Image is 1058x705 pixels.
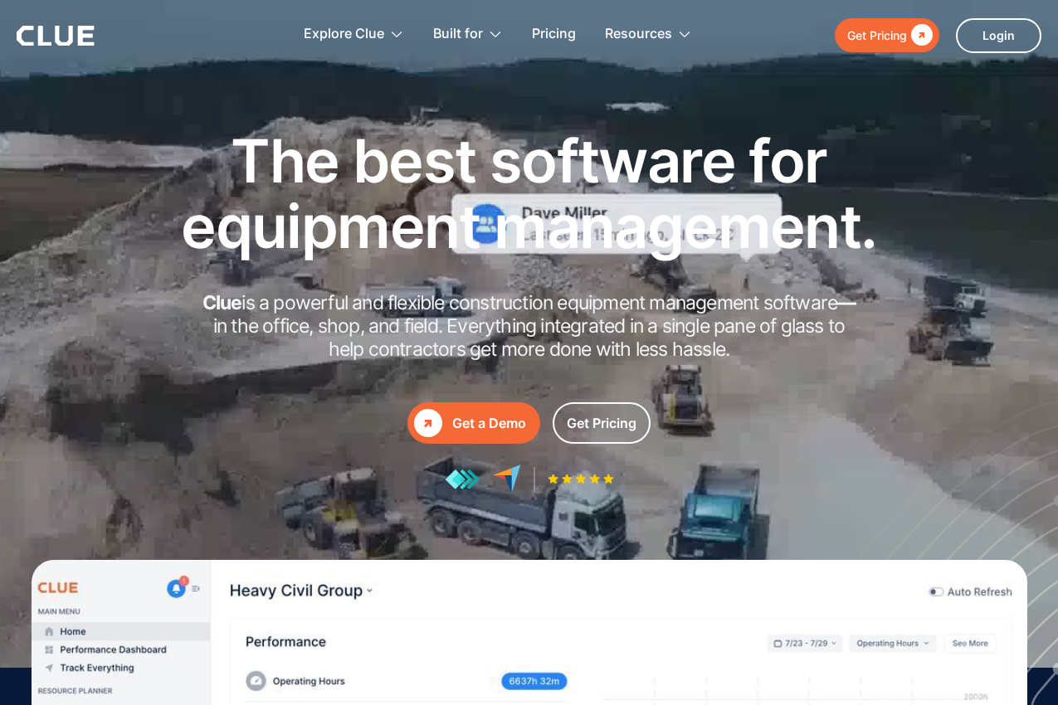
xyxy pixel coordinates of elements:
[304,8,404,61] div: Explore Clue
[847,25,907,46] div: Get Pricing
[304,8,384,61] div: Explore Clue
[975,625,1058,705] iframe: Chat Widget
[414,409,442,437] div: 
[835,18,939,52] a: Get Pricing
[156,128,903,259] h1: The best software for equipment management.
[548,474,614,484] img: Five-star rating icon
[605,8,692,61] div: Resources
[197,292,861,361] h2: is a powerful and flexible construction equipment management software in the office, shop, and fi...
[202,291,242,314] strong: Clue
[605,8,672,61] div: Resources
[433,8,483,61] div: Built for
[956,18,1041,53] a: Login
[445,469,480,490] img: reviews at getapp
[433,8,503,61] div: Built for
[553,402,651,444] a: Get Pricing
[532,8,576,61] a: Pricing
[492,464,521,494] img: reviews at capterra
[452,413,526,434] div: Get a Demo
[407,402,540,444] a: Get a Demo
[567,413,636,434] div: Get Pricing
[837,291,856,314] strong: —
[907,25,933,46] div: 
